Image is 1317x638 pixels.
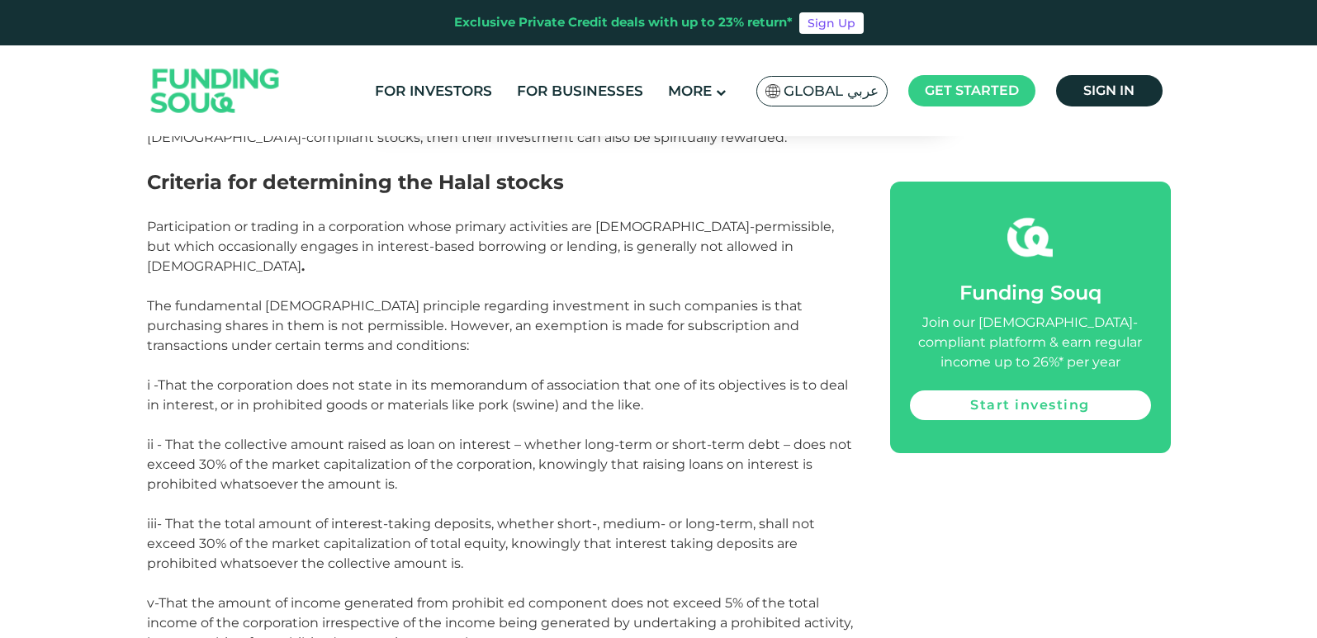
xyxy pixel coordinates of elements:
span: The fundamental [DEMOGRAPHIC_DATA] principle regarding investment in such companies is that purch... [147,298,803,353]
a: Start investing [910,390,1151,420]
span: Get started [925,83,1019,98]
span: Funding Souq [959,281,1101,305]
div: Exclusive Private Credit deals with up to 23% return* [454,13,793,32]
a: For Businesses [513,78,647,105]
img: SA Flag [765,84,780,98]
div: Join our [DEMOGRAPHIC_DATA]-compliant platform & earn regular income up to 26%* per year [910,313,1151,372]
span: iii- That the total amount of interest-taking deposits, whether short-, medium- or long-term, sha... [147,516,815,571]
a: Sign Up [799,12,864,34]
span: Participation or trading in a corporation whose primary activities are [DEMOGRAPHIC_DATA]-permiss... [147,219,834,274]
span: Intention (niyyah) plays a significant role in every aspect of a [DEMOGRAPHIC_DATA]'s life. If a ... [147,90,816,145]
span: More [668,83,712,99]
img: Logo [135,50,296,133]
span: i -That the corporation does not state in its memorandum of association that one of its objective... [147,377,848,413]
a: Sign in [1056,75,1163,106]
span: ii - That the collective amount raised as loan on interest – whether long-term or short-term debt... [147,437,852,492]
span: Sign in [1083,83,1135,98]
span: Criteria for determining the Halal stocks [147,170,564,194]
img: fsicon [1007,215,1053,260]
span: Global عربي [784,82,879,101]
a: For Investors [371,78,496,105]
strong: . [301,258,305,274]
